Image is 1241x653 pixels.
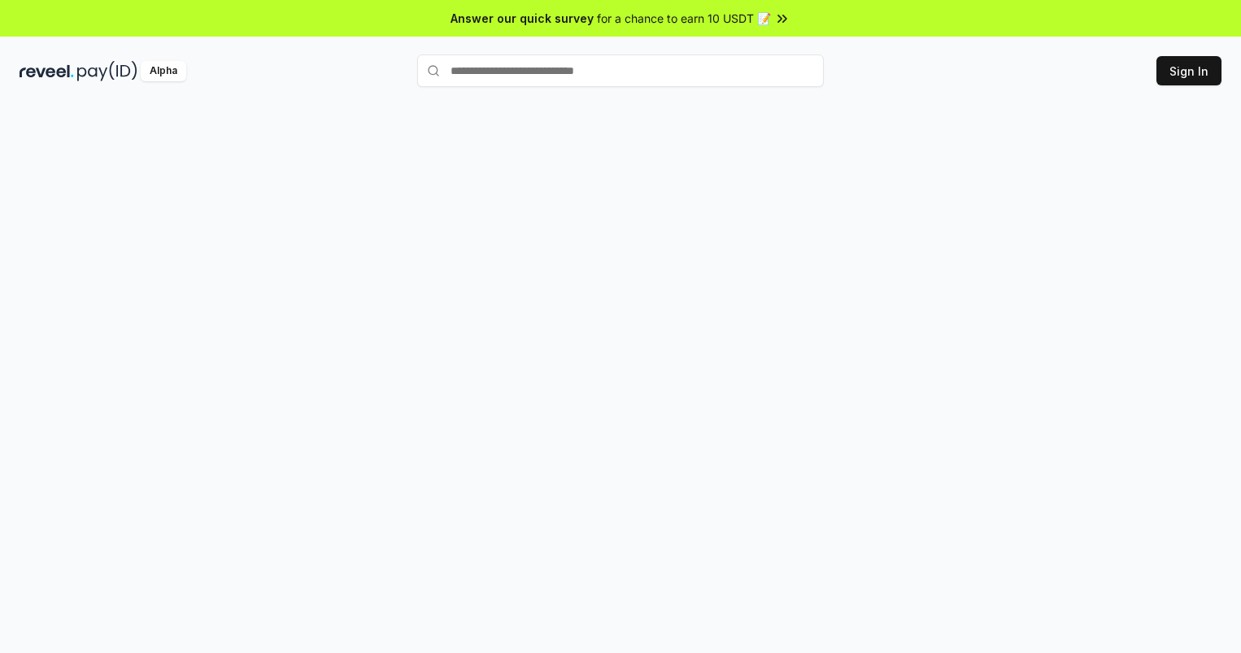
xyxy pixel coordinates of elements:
div: Alpha [141,61,186,81]
img: reveel_dark [20,61,74,81]
span: for a chance to earn 10 USDT 📝 [597,10,771,27]
span: Answer our quick survey [451,10,594,27]
button: Sign In [1156,56,1221,85]
img: pay_id [77,61,137,81]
